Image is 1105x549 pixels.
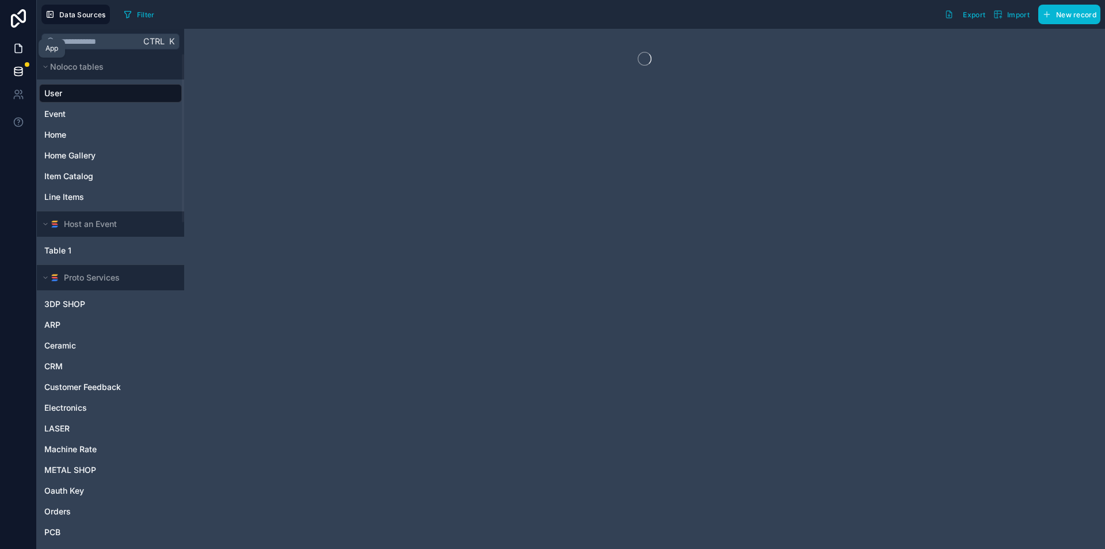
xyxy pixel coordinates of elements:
[39,357,182,376] div: CRM
[1056,10,1096,19] span: New record
[39,146,182,165] div: Home Gallery
[44,108,66,120] span: Event
[39,167,182,185] div: Item Catalog
[50,219,59,229] img: SmartSuite logo
[39,399,182,417] div: Electronics
[39,126,182,144] div: Home
[39,216,175,232] button: SmartSuite logoHost an Event
[50,61,104,73] span: Noloco tables
[167,37,176,46] span: K
[142,34,166,48] span: Ctrl
[44,527,174,538] a: PCB
[39,84,182,103] div: User
[44,245,71,256] span: Table 1
[39,59,175,75] button: Noloco tables
[44,88,62,99] span: User
[39,523,182,542] div: PCB
[44,527,60,538] span: PCB
[64,218,117,230] span: Host an Event
[119,6,159,23] button: Filter
[39,419,182,438] div: LASER
[44,423,70,434] span: LASER
[44,191,84,203] span: Line Items
[44,402,174,414] a: Electronics
[44,423,174,434] a: LASER
[39,105,182,123] div: Event
[39,316,182,334] div: ARP
[963,10,985,19] span: Export
[44,150,96,161] span: Home Gallery
[44,150,174,161] a: Home Gallery
[44,485,84,497] span: Oauth Key
[39,241,182,260] div: Table 1
[940,5,989,24] button: Export
[137,10,155,19] span: Filter
[44,129,174,141] a: Home
[1038,5,1100,24] button: New record
[44,171,93,182] span: Item Catalog
[44,129,66,141] span: Home
[44,444,174,455] a: Machine Rate
[44,340,76,351] span: Ceramic
[44,171,174,182] a: Item Catalog
[44,319,60,331] span: ARP
[44,361,174,372] a: CRM
[50,273,59,282] img: SmartSuite logo
[989,5,1034,24] button: Import
[59,10,106,19] span: Data Sources
[39,378,182,396] div: Customer Feedback
[39,461,182,479] div: METAL SHOP
[39,295,182,313] div: 3DP SHOP
[44,191,174,203] a: Line Items
[44,485,174,497] a: Oauth Key
[1034,5,1100,24] a: New record
[44,361,63,372] span: CRM
[44,298,174,310] a: 3DP SHOP
[44,381,174,393] a: Customer Feedback
[64,272,120,283] span: Proto Services
[45,44,58,53] div: App
[39,336,182,355] div: Ceramic
[44,381,121,393] span: Customer Feedback
[41,5,110,24] button: Data Sources
[44,108,174,120] a: Event
[44,506,71,517] span: Orders
[39,482,182,500] div: Oauth Key
[44,506,174,517] a: Orders
[44,319,174,331] a: ARP
[44,340,174,351] a: Ceramic
[44,402,87,414] span: Electronics
[44,444,97,455] span: Machine Rate
[39,270,175,286] button: SmartSuite logoProto Services
[44,88,174,99] a: User
[39,188,182,206] div: Line Items
[44,298,85,310] span: 3DP SHOP
[39,440,182,459] div: Machine Rate
[44,245,174,256] a: Table 1
[44,464,96,476] span: METAL SHOP
[44,464,174,476] a: METAL SHOP
[1007,10,1030,19] span: Import
[39,502,182,521] div: Orders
